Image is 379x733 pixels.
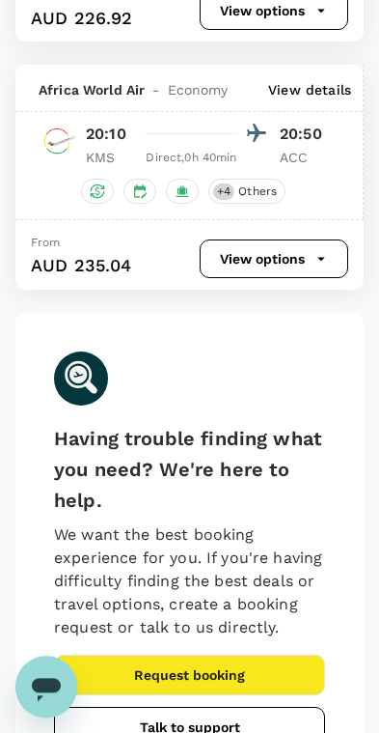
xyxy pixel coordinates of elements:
button: View options [200,240,348,278]
p: AUD 226.92 [31,6,133,31]
p: 20:10 [86,123,126,146]
div: Direct , 0h 40min [146,149,237,168]
span: Economy [168,80,229,99]
img: AW [39,122,77,160]
span: + 4 [213,183,234,200]
span: From [31,236,61,249]
iframe: Button to launch messaging window [15,656,77,718]
span: Africa World Air [39,80,145,99]
p: ACC [280,148,328,167]
p: We want the best booking experience for you. If you're having difficulty finding the best deals o... [54,523,325,639]
h6: Having trouble finding what you need? We're here to help. [54,423,325,516]
div: +4Others [208,179,285,204]
span: - [145,80,167,99]
span: Others [230,183,284,200]
p: 20:50 [280,123,328,146]
p: AUD 235.04 [31,253,132,278]
button: Request booking [54,655,325,695]
p: KMS [86,148,134,167]
p: View details [268,80,351,99]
